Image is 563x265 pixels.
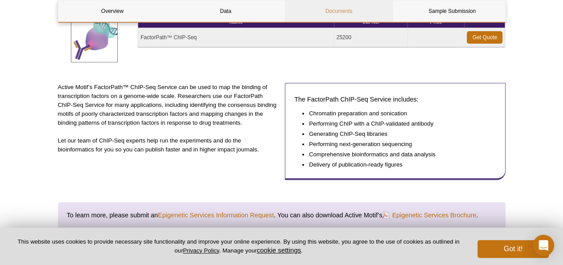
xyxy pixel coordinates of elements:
[183,247,219,254] a: Privacy Policy
[309,140,487,149] li: Performing next-generation sequencing
[285,0,393,22] a: Documents
[309,109,487,118] li: Chromatin preparation and sonication
[257,246,301,254] button: cookie settings
[58,0,167,22] a: Overview
[71,16,118,62] img: Transcription Factors
[14,238,463,255] p: This website uses cookies to provide necessary site functionality and improve your online experie...
[158,211,274,219] a: Epigenetic Services Information Request
[58,83,279,127] p: Active Motif’s FactorPath™ ChIP-Seq Service can be used to map the binding of transcription facto...
[533,235,554,256] div: Open Intercom Messenger
[309,150,487,159] li: Comprehensive bioinformatics and data analysis
[334,28,408,47] td: 25200
[309,119,487,128] li: Performing ChIP with a ChIP-validated antibody
[477,240,549,258] button: Got it!
[467,31,502,44] a: Get Quote
[382,210,476,220] a: Epigenetic Services Brochure
[398,0,506,22] a: Sample Submission
[138,28,334,47] td: FactorPath™ ChIP-Seq
[309,130,487,139] li: Generating ChIP-Seq libraries
[67,211,497,219] h4: To learn more, please submit an . You can also download Active Motif’s .
[309,160,487,169] li: Delivery of publication-ready figures
[172,0,280,22] a: Data
[58,136,279,154] p: Let our team of ChIP-Seq experts help run the experiments and do the bioinformatics for you so yo...
[294,94,496,105] h3: The FactorPath ChIP-Seq Service includes:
